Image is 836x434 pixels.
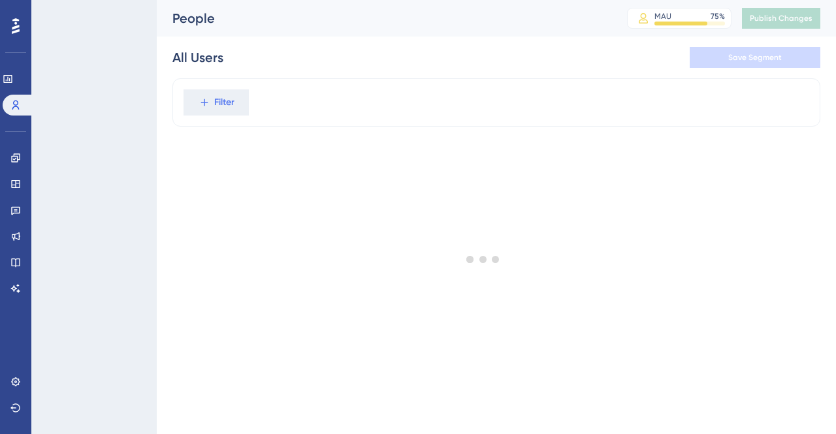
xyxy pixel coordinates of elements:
button: Save Segment [690,47,820,68]
div: All Users [172,48,223,67]
div: People [172,9,594,27]
span: Publish Changes [750,13,812,23]
div: 75 % [711,11,725,22]
button: Publish Changes [742,8,820,29]
span: Save Segment [728,52,782,63]
div: MAU [654,11,671,22]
